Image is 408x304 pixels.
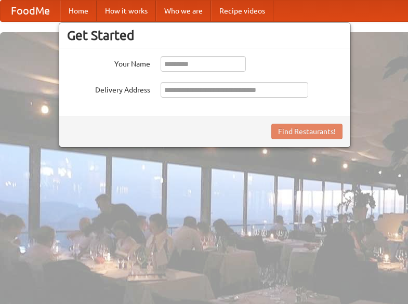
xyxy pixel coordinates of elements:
[67,82,150,95] label: Delivery Address
[60,1,97,21] a: Home
[1,1,60,21] a: FoodMe
[97,1,156,21] a: How it works
[156,1,211,21] a: Who we are
[67,56,150,69] label: Your Name
[271,124,343,139] button: Find Restaurants!
[211,1,273,21] a: Recipe videos
[67,28,343,43] h3: Get Started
